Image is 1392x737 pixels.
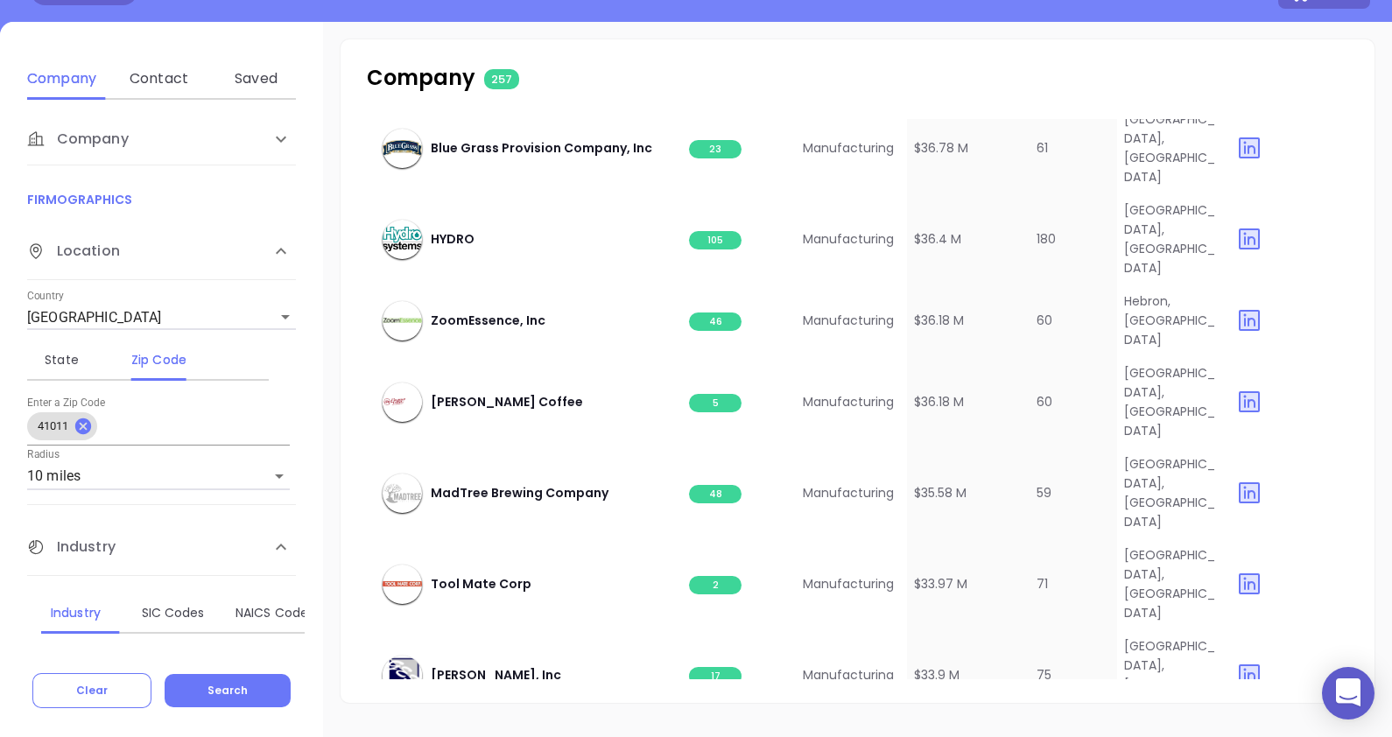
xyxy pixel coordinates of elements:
button: Open [267,464,292,488]
span: [GEOGRAPHIC_DATA], [GEOGRAPHIC_DATA] [1124,364,1215,439]
span: 257 [484,69,519,89]
span: 2 [689,576,742,594]
div: Saved [221,68,291,89]
span: [GEOGRAPHIC_DATA], [GEOGRAPHIC_DATA] [1124,637,1215,712]
label: Enter a Zip Code [27,398,105,409]
span: [GEOGRAPHIC_DATA], [GEOGRAPHIC_DATA] [1124,455,1215,530]
span: 46 [689,312,742,331]
img: company-icon [383,227,422,251]
img: company-icon [383,140,422,156]
span: [PERSON_NAME], Inc [431,665,561,684]
label: Radius [27,450,60,460]
div: Industry [41,602,110,623]
span: [PERSON_NAME] Coffee [431,392,583,411]
span: 41011 [27,418,79,435]
img: linkedin yes [1235,388,1263,416]
span: 59 [1037,484,1051,502]
span: $33.9 M [914,666,960,684]
span: $36.18 M [914,393,964,411]
div: Industry [27,519,296,576]
span: ZoomEssence, Inc [431,311,545,330]
span: 75 [1037,666,1051,684]
span: 23 [689,140,742,158]
span: 180 [1037,230,1056,248]
span: Blue Grass Provision Company, Inc [431,138,652,158]
img: linkedin yes [1235,225,1263,253]
span: Clear [76,683,108,698]
div: SIC Codes [138,602,207,623]
span: Company [27,129,129,150]
p: Company [367,62,760,94]
label: Country [27,291,64,302]
span: Agriculture, Forestry, & Fishing [83,647,239,669]
span: Manufacturing [803,575,894,593]
span: Manufacturing [803,666,894,684]
p: FIRMOGRAPHICS [27,190,296,209]
img: linkedin yes [1235,306,1263,334]
span: Manufacturing [803,230,894,248]
span: Manufacturing [803,312,894,329]
img: company-icon [383,482,422,502]
div: Zip Code [124,349,193,370]
img: linkedin yes [1235,134,1263,162]
span: $35.58 M [914,484,967,502]
span: Location [27,241,120,262]
img: linkedin yes [1235,661,1263,689]
span: Tool Mate Corp [431,574,531,593]
div: Contact [124,68,193,89]
span: $36.78 M [914,139,968,157]
img: company-icon [383,318,422,323]
div: State [27,349,96,370]
div: Company [27,113,296,165]
span: 5 [689,394,742,412]
span: 60 [1037,393,1052,411]
button: Clear [32,673,151,708]
span: [GEOGRAPHIC_DATA], [GEOGRAPHIC_DATA] [1124,201,1215,277]
span: 105 [689,231,742,249]
span: $36.18 M [914,312,964,329]
span: Hebron, [GEOGRAPHIC_DATA] [1124,292,1215,348]
div: 41011 [27,412,97,440]
span: [GEOGRAPHIC_DATA], [GEOGRAPHIC_DATA] [1124,546,1215,621]
img: company-icon [383,398,422,405]
span: 60 [1037,312,1052,329]
img: linkedin yes [1235,479,1263,507]
div: NAICS Codes [236,602,305,623]
div: [GEOGRAPHIC_DATA] [27,304,296,332]
img: linkedin yes [1235,570,1263,598]
img: company-icon [383,581,422,586]
span: Manufacturing [803,484,894,502]
span: Search [207,683,248,698]
span: 61 [1037,139,1048,157]
div: Location [27,223,296,280]
button: Search [165,674,291,707]
span: HYDRO [431,229,475,249]
span: Industry [27,537,116,558]
span: Select Agriculture, Forestry, & Fishing [66,651,80,665]
span: 48 [689,485,742,503]
span: Manufacturing [803,139,894,157]
span: 17 [689,667,742,685]
div: Company [27,68,96,89]
span: $33.97 M [914,575,967,593]
span: MadTree Brewing Company [431,483,608,502]
span: $36.4 M [914,230,961,248]
span: Manufacturing [803,393,894,411]
span: 71 [1037,575,1048,593]
img: company-icon [383,656,422,695]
